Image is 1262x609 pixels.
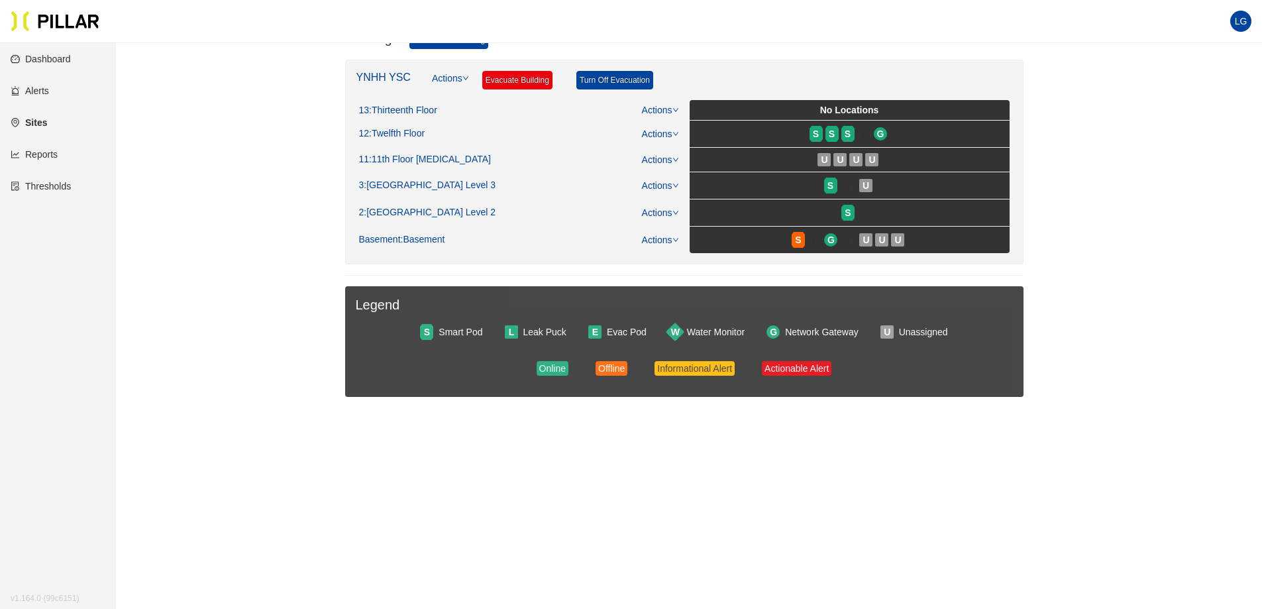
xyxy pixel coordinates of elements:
[878,233,885,247] span: U
[509,325,515,339] span: L
[770,325,777,339] span: G
[827,178,833,193] span: S
[482,71,552,89] a: Evacuate Building
[539,361,566,376] div: Online
[11,149,58,160] a: line-chartReports
[868,152,875,167] span: U
[359,128,425,140] div: 12
[642,235,679,245] a: Actions
[576,71,653,89] a: Turn Off Evacuation
[598,361,625,376] div: Offline
[607,325,647,339] div: Evac Pod
[359,105,437,117] div: 13
[359,154,491,166] div: 11
[356,297,1013,313] h3: Legend
[687,325,745,339] div: Water Monitor
[884,325,890,339] span: U
[424,325,430,339] span: S
[672,131,679,137] span: down
[863,178,869,193] span: U
[359,234,445,246] div: Basement
[821,152,827,167] span: U
[837,152,843,167] span: U
[592,325,598,339] span: E
[356,72,411,83] a: YNHH YSC
[845,205,851,220] span: S
[642,207,679,218] a: Actions
[642,154,679,165] a: Actions
[11,117,47,128] a: environmentSites
[899,325,948,339] div: Unassigned
[11,11,99,32] img: Pillar Technologies
[764,361,829,376] div: Actionable Alert
[863,233,869,247] span: U
[369,154,491,166] span: : 11th Floor [MEDICAL_DATA]
[671,325,680,339] span: W
[672,107,679,113] span: down
[813,127,819,141] span: S
[523,325,566,339] div: Leak Puck
[692,103,1007,117] div: No Locations
[845,127,851,141] span: S
[359,207,496,219] div: 2
[359,180,496,192] div: 3
[642,180,679,191] a: Actions
[672,182,679,189] span: down
[877,127,884,141] span: G
[11,54,71,64] a: dashboardDashboard
[11,181,71,192] a: exceptionThresholds
[642,129,679,139] a: Actions
[364,207,496,219] span: : [GEOGRAPHIC_DATA] Level 2
[439,325,482,339] div: Smart Pod
[1235,11,1247,32] span: LG
[672,156,679,163] span: down
[642,105,679,115] a: Actions
[462,75,469,82] span: down
[657,361,732,376] div: Informational Alert
[369,128,425,140] span: : Twelfth Floor
[672,237,679,243] span: down
[369,105,437,117] span: : Thirteenth Floor
[785,325,858,339] div: Network Gateway
[829,127,835,141] span: S
[853,152,859,167] span: U
[894,233,901,247] span: U
[401,234,445,246] span: : Basement
[672,209,679,216] span: down
[432,71,469,100] a: Actions
[364,180,496,192] span: : [GEOGRAPHIC_DATA] Level 3
[11,85,49,96] a: alertAlerts
[827,233,835,247] span: G
[795,233,801,247] span: S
